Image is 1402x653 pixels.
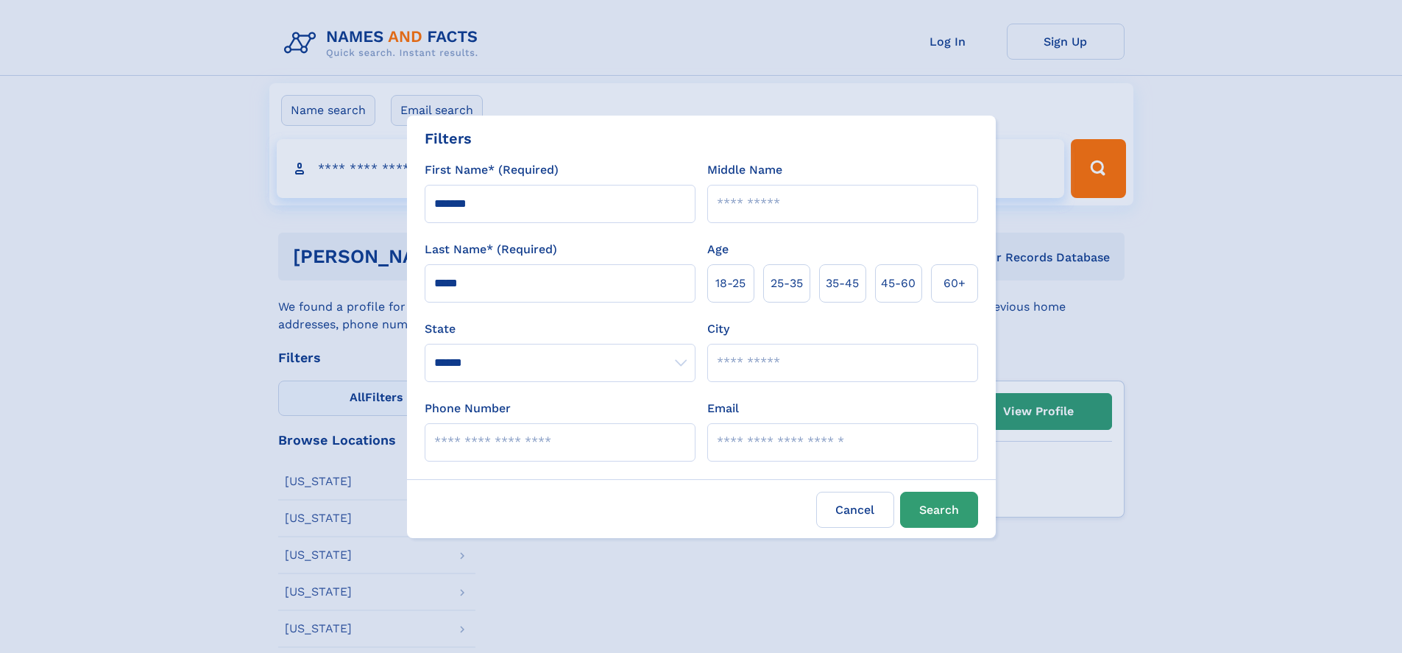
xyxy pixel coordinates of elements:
[707,320,729,338] label: City
[943,275,966,292] span: 60+
[826,275,859,292] span: 35‑45
[881,275,916,292] span: 45‑60
[707,400,739,417] label: Email
[715,275,746,292] span: 18‑25
[425,127,472,149] div: Filters
[707,161,782,179] label: Middle Name
[425,320,695,338] label: State
[707,241,729,258] label: Age
[425,400,511,417] label: Phone Number
[425,161,559,179] label: First Name* (Required)
[900,492,978,528] button: Search
[425,241,557,258] label: Last Name* (Required)
[771,275,803,292] span: 25‑35
[816,492,894,528] label: Cancel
